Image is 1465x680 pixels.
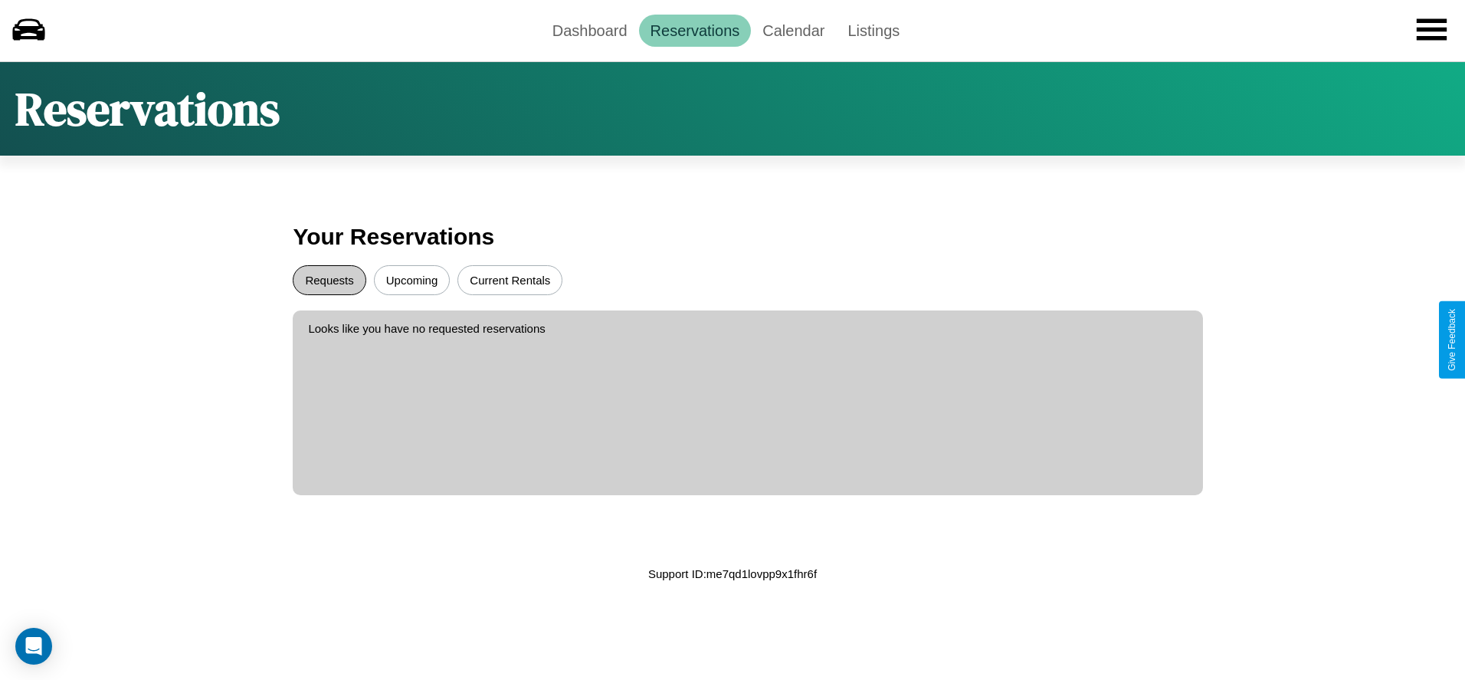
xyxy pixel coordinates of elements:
a: Listings [836,15,911,47]
h1: Reservations [15,77,280,140]
a: Reservations [639,15,752,47]
div: Give Feedback [1447,309,1457,371]
p: Support ID: me7qd1lovpp9x1fhr6f [648,563,817,584]
p: Looks like you have no requested reservations [308,318,1187,339]
a: Dashboard [541,15,639,47]
h3: Your Reservations [293,216,1172,258]
div: Open Intercom Messenger [15,628,52,665]
a: Calendar [751,15,836,47]
button: Current Rentals [457,265,562,295]
button: Requests [293,265,365,295]
button: Upcoming [374,265,451,295]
